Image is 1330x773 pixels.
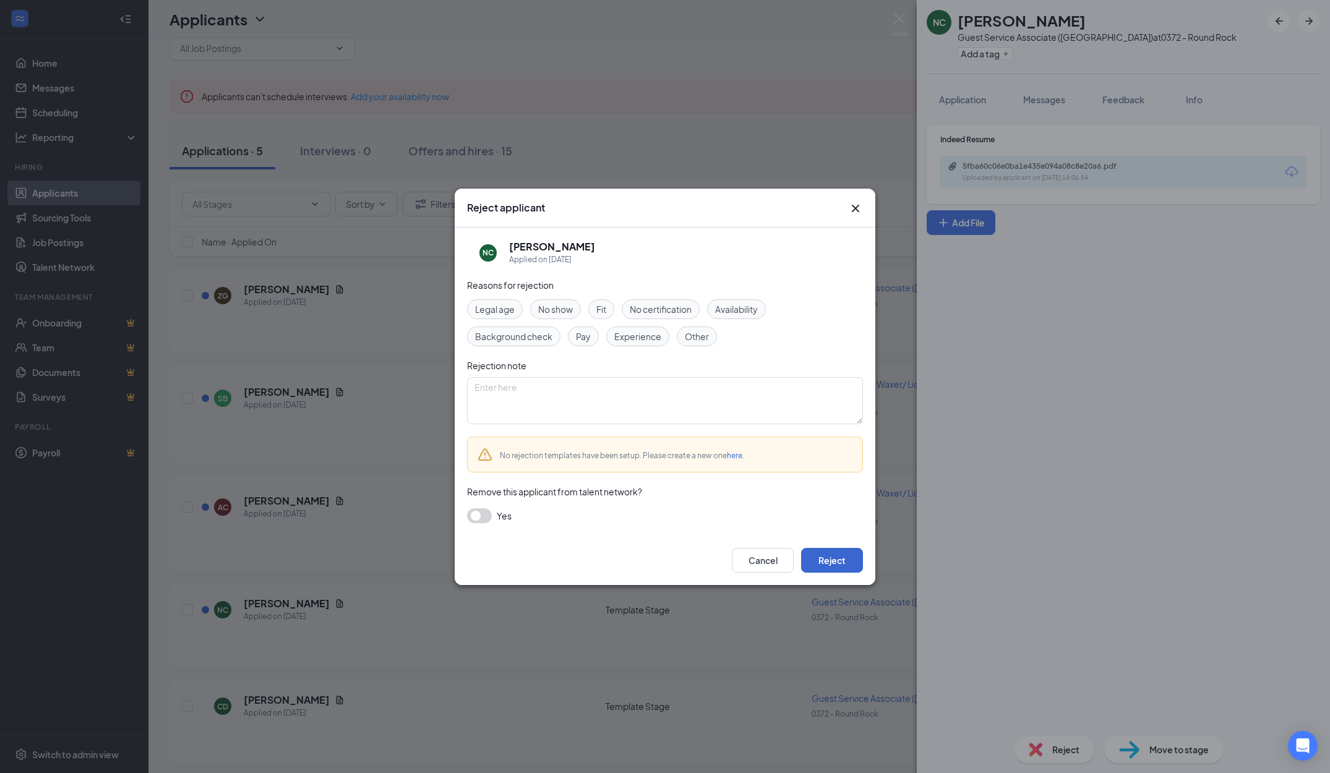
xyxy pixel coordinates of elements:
span: Pay [576,330,591,343]
span: Remove this applicant from talent network? [467,486,642,497]
span: Yes [497,508,512,523]
div: NC [483,247,494,258]
svg: Cross [848,201,863,216]
button: Close [848,201,863,216]
span: Fit [596,302,606,316]
a: here [727,451,742,460]
h3: Reject applicant [467,201,545,215]
span: Other [685,330,709,343]
span: No certification [630,302,692,316]
span: Reasons for rejection [467,280,554,291]
span: Background check [475,330,552,343]
h5: [PERSON_NAME] [509,240,595,254]
div: Open Intercom Messenger [1288,731,1318,761]
div: Applied on [DATE] [509,254,595,266]
span: Experience [614,330,661,343]
span: No rejection templates have been setup. Please create a new one . [500,451,744,460]
button: Reject [801,548,863,573]
span: Legal age [475,302,515,316]
span: Availability [715,302,758,316]
span: Rejection note [467,360,526,371]
button: Cancel [732,548,794,573]
span: No show [538,302,573,316]
svg: Warning [478,447,492,462]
